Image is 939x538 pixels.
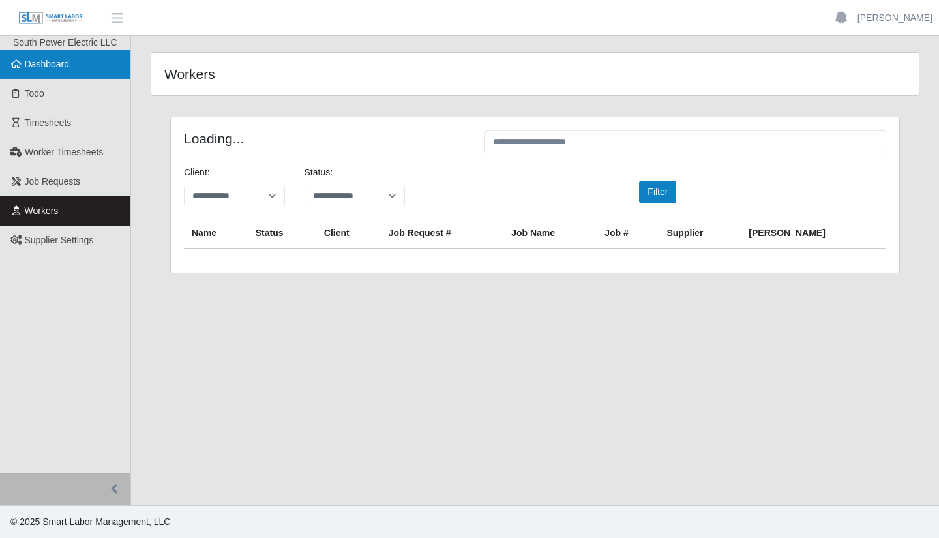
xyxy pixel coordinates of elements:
th: Job # [597,218,659,249]
span: Workers [25,205,59,216]
span: Dashboard [25,59,70,69]
th: Client [316,218,381,249]
img: SLM Logo [18,11,83,25]
span: Timesheets [25,117,72,128]
button: Filter [639,181,676,203]
th: Name [184,218,248,249]
span: Worker Timesheets [25,147,103,157]
th: Supplier [659,218,741,249]
span: Supplier Settings [25,235,94,245]
th: Job Name [503,218,597,249]
th: Status [248,218,316,249]
th: Job Request # [381,218,503,249]
span: Job Requests [25,176,81,187]
span: © 2025 Smart Labor Management, LLC [10,516,170,527]
h4: Loading... [184,130,465,147]
span: Todo [25,88,44,98]
span: South Power Electric LLC [13,37,117,48]
label: Client: [184,166,210,179]
th: [PERSON_NAME] [741,218,886,249]
h4: Workers [164,66,462,82]
a: [PERSON_NAME] [857,11,932,25]
label: Status: [305,166,333,179]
